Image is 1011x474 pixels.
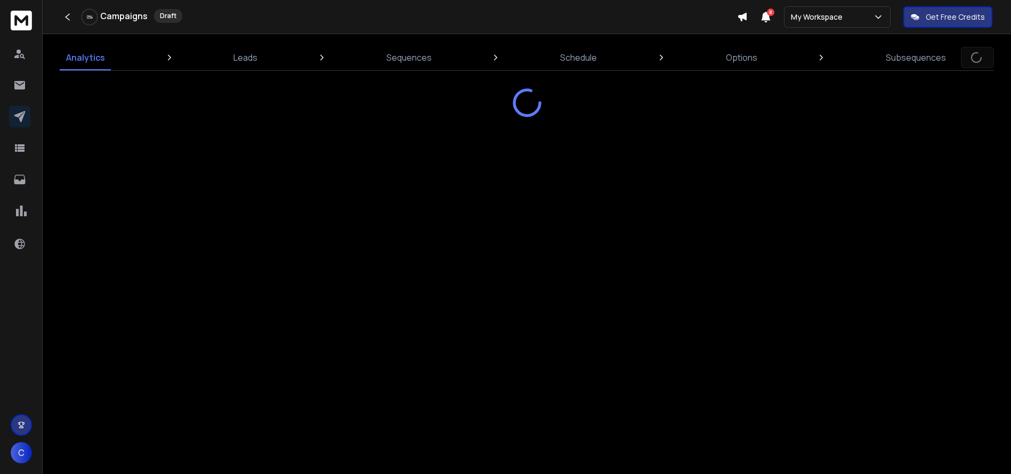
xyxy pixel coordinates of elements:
[726,51,757,64] p: Options
[11,442,32,463] button: C
[903,6,992,28] button: Get Free Credits
[554,45,603,70] a: Schedule
[227,45,264,70] a: Leads
[66,51,105,64] p: Analytics
[926,12,985,22] p: Get Free Credits
[154,9,182,23] div: Draft
[886,51,946,64] p: Subsequences
[791,12,847,22] p: My Workspace
[87,14,93,20] p: 0 %
[560,51,597,64] p: Schedule
[767,9,774,16] span: 8
[719,45,764,70] a: Options
[386,51,432,64] p: Sequences
[100,10,148,22] h1: Campaigns
[60,45,111,70] a: Analytics
[380,45,438,70] a: Sequences
[233,51,257,64] p: Leads
[879,45,952,70] a: Subsequences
